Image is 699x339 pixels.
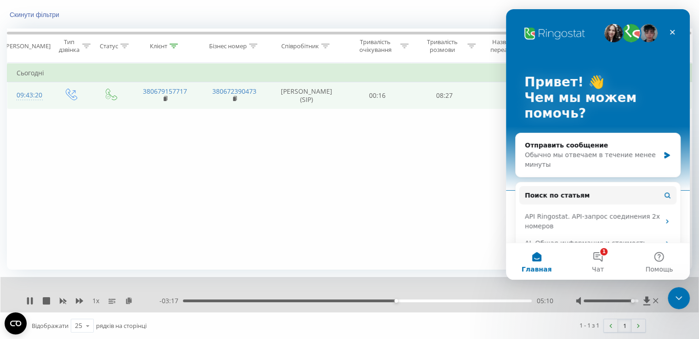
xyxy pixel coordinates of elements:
[580,321,599,330] div: 1 - 1 з 1
[394,299,398,303] div: Accessibility label
[32,322,68,330] span: Відображати
[618,319,631,332] a: 1
[344,82,411,109] td: 00:16
[96,322,147,330] span: рядків на сторінці
[143,87,187,96] a: 380679157717
[100,42,118,50] div: Статус
[411,82,477,109] td: 08:27
[17,86,41,104] div: 09:43:20
[212,87,256,96] a: 380672390473
[150,42,167,50] div: Клієнт
[7,11,64,19] button: Скинути фільтри
[486,38,534,54] div: Назва схеми переадресації
[75,321,82,330] div: 25
[269,82,344,109] td: [PERSON_NAME] (SIP)
[536,296,553,305] span: 05:10
[7,64,692,82] td: Сьогодні
[631,299,635,303] div: Accessibility label
[209,42,247,50] div: Бізнес номер
[506,9,690,280] iframe: Intercom live chat
[668,287,690,309] iframe: Intercom live chat
[352,38,398,54] div: Тривалість очікування
[4,42,51,50] div: [PERSON_NAME]
[5,312,27,334] button: Open CMP widget
[92,296,99,305] span: 1 x
[159,296,183,305] span: - 03:17
[58,38,80,54] div: Тип дзвінка
[281,42,319,50] div: Співробітник
[419,38,465,54] div: Тривалість розмови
